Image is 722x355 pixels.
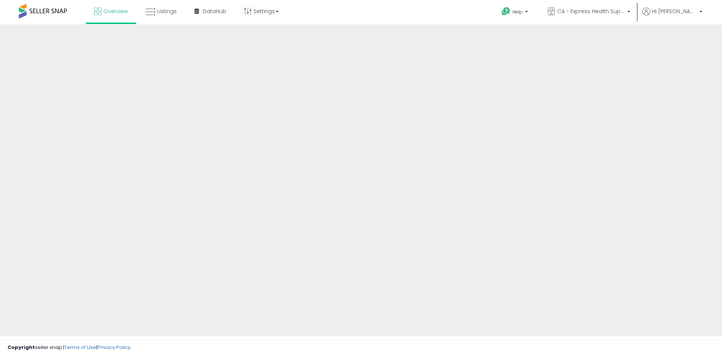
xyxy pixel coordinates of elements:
[513,9,523,15] span: Help
[103,8,128,15] span: Overview
[157,8,177,15] span: Listings
[496,1,535,24] a: Help
[642,8,702,24] a: Hi [PERSON_NAME]
[557,8,625,15] span: CA - Express Health Supply
[501,7,511,16] i: Get Help
[652,8,697,15] span: Hi [PERSON_NAME]
[203,8,226,15] span: DataHub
